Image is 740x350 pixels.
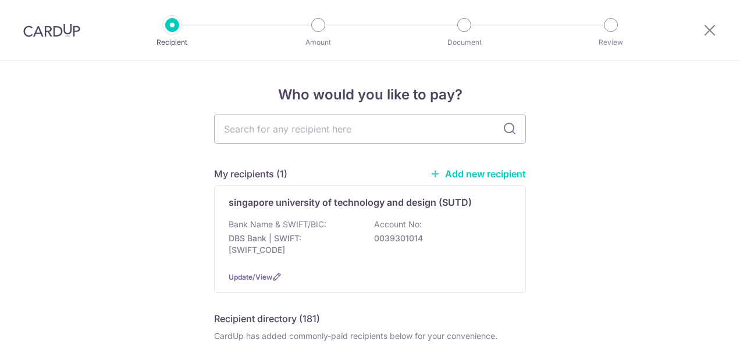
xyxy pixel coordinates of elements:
[214,312,320,326] h5: Recipient directory (181)
[23,23,80,37] img: CardUp
[421,37,507,48] p: Document
[214,330,526,342] div: CardUp has added commonly-paid recipients below for your convenience.
[430,168,526,180] a: Add new recipient
[229,195,472,209] p: singapore university of technology and design (SUTD)
[229,219,326,230] p: Bank Name & SWIFT/BIC:
[229,273,272,281] a: Update/View
[214,84,526,105] h4: Who would you like to pay?
[374,233,504,244] p: 0039301014
[374,219,422,230] p: Account No:
[229,233,359,256] p: DBS Bank | SWIFT: [SWIFT_CODE]
[214,167,287,181] h5: My recipients (1)
[568,37,654,48] p: Review
[214,115,526,144] input: Search for any recipient here
[129,37,215,48] p: Recipient
[275,37,361,48] p: Amount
